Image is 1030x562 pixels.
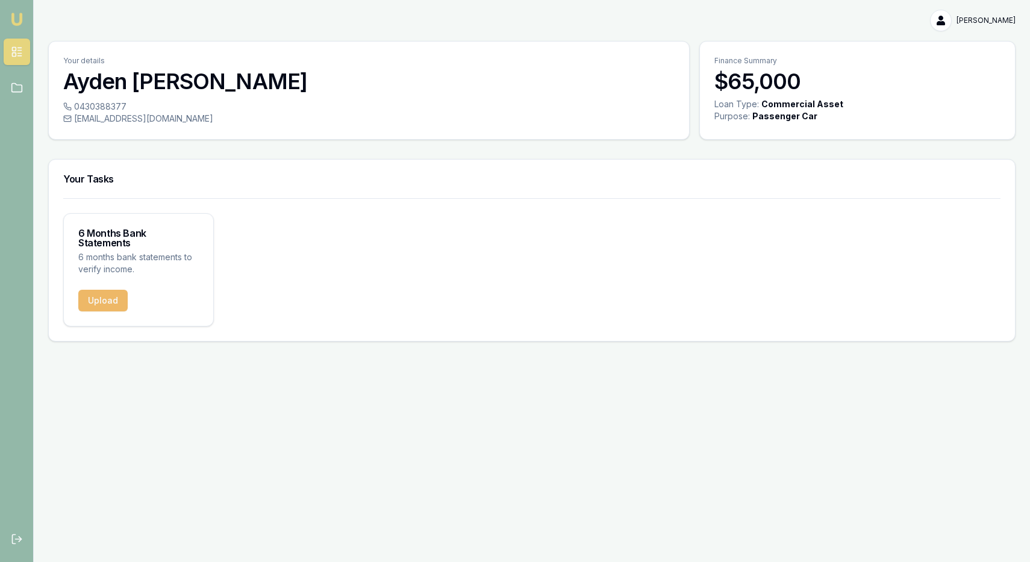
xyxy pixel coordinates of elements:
[78,251,199,275] p: 6 months bank statements to verify income.
[714,98,759,110] div: Loan Type:
[63,174,1000,184] h3: Your Tasks
[714,56,1000,66] p: Finance Summary
[714,110,750,122] div: Purpose:
[74,101,126,113] span: 0430388377
[78,228,199,248] h3: 6 Months Bank Statements
[78,290,128,311] button: Upload
[74,113,213,125] span: [EMAIL_ADDRESS][DOMAIN_NAME]
[957,16,1016,25] span: [PERSON_NAME]
[752,110,817,122] div: Passenger Car
[761,98,843,110] div: Commercial Asset
[714,69,1000,93] h3: $65,000
[10,12,24,27] img: emu-icon-u.png
[63,69,675,93] h3: Ayden [PERSON_NAME]
[63,56,675,66] p: Your details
